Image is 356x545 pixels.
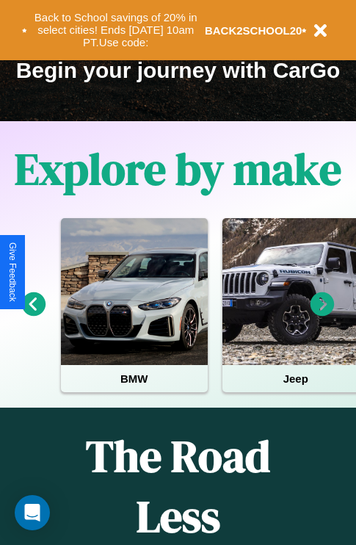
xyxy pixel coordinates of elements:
h1: Explore by make [15,139,341,199]
div: Open Intercom Messenger [15,495,50,530]
div: Give Feedback [7,242,18,302]
button: Back to School savings of 20% in select cities! Ends [DATE] 10am PT.Use code: [27,7,205,53]
h4: BMW [61,365,208,392]
b: BACK2SCHOOL20 [205,24,302,37]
